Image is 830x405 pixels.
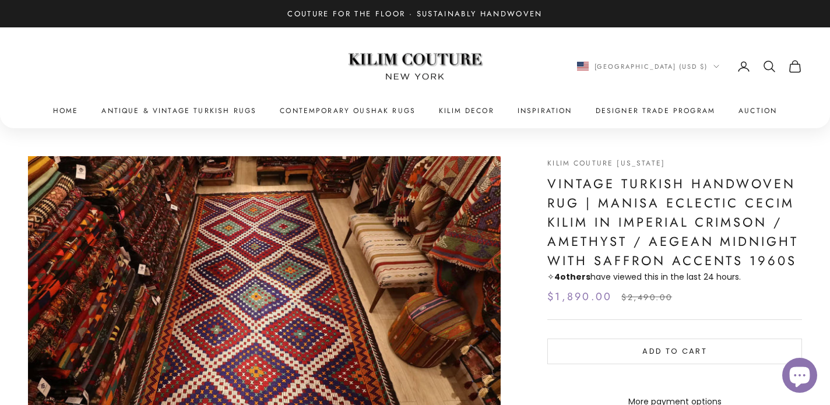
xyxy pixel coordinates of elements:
[280,105,416,117] a: Contemporary Oushak Rugs
[101,105,256,117] a: Antique & Vintage Turkish Rugs
[779,358,821,396] inbox-online-store-chat: Shopify online store chat
[287,8,542,20] p: Couture for the Floor · Sustainably Handwoven
[738,105,777,117] a: Auction
[554,271,560,283] span: 4
[596,105,716,117] a: Designer Trade Program
[53,105,79,117] a: Home
[554,271,590,283] strong: others
[621,291,672,305] compare-at-price: $2,490.00
[547,288,612,305] sale-price: $1,890.00
[577,62,589,71] img: United States
[547,270,802,284] p: ✧ have viewed this in the last 24 hours.
[439,105,494,117] summary: Kilim Decor
[577,61,720,72] button: Change country or currency
[28,105,802,117] nav: Primary navigation
[547,339,802,364] button: Add to cart
[547,174,802,270] h1: Vintage Turkish Handwoven Rug | Manisa Eclectic Cecim Kilim in Imperial Crimson / Amethyst / Aege...
[595,61,708,72] span: [GEOGRAPHIC_DATA] (USD $)
[577,59,803,73] nav: Secondary navigation
[342,39,488,94] img: Logo of Kilim Couture New York
[547,158,665,168] a: Kilim Couture [US_STATE]
[518,105,572,117] a: Inspiration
